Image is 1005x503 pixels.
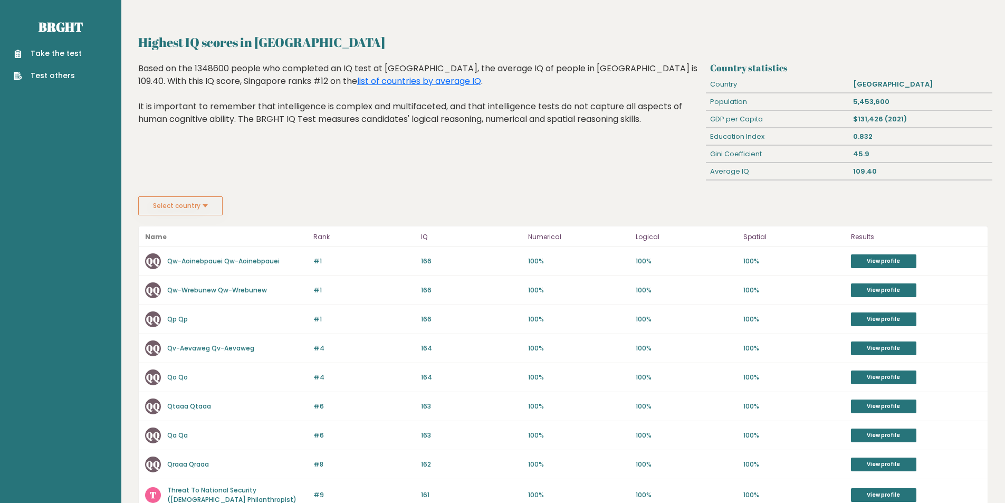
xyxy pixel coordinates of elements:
[528,460,629,469] p: 100%
[851,254,916,268] a: View profile
[743,257,845,266] p: 100%
[849,146,992,163] div: 45.9
[851,283,916,297] a: View profile
[743,402,845,411] p: 100%
[138,196,223,215] button: Select country
[421,373,522,382] p: 164
[167,460,209,469] a: Qraaa Qraaa
[146,458,160,470] text: QQ
[313,257,415,266] p: #1
[636,231,737,243] p: Logical
[636,315,737,324] p: 100%
[851,429,916,442] a: View profile
[636,257,737,266] p: 100%
[636,431,737,440] p: 100%
[146,313,160,325] text: QQ
[706,93,849,110] div: Population
[636,373,737,382] p: 100%
[706,146,849,163] div: Gini Coefficient
[743,344,845,353] p: 100%
[14,70,82,81] a: Test others
[851,458,916,471] a: View profile
[528,344,629,353] p: 100%
[167,315,188,324] a: Qp Qp
[636,402,737,411] p: 100%
[14,48,82,59] a: Take the test
[743,315,845,324] p: 100%
[421,257,522,266] p: 166
[313,490,415,500] p: #9
[528,231,629,243] p: Numerical
[313,315,415,324] p: #1
[528,490,629,500] p: 100%
[357,75,481,87] a: list of countries by average IQ
[421,231,522,243] p: IQ
[851,341,916,355] a: View profile
[849,111,992,128] div: $131,426 (2021)
[167,402,211,411] a: Qtaaa Qtaaa
[706,76,849,93] div: Country
[636,490,737,500] p: 100%
[849,163,992,180] div: 109.40
[146,255,160,267] text: QQ
[146,400,160,412] text: QQ
[146,284,160,296] text: QQ
[421,402,522,411] p: 163
[167,286,267,295] a: Qw-Wrebunew Qw-Wrebunew
[313,231,415,243] p: Rank
[167,431,188,440] a: Qa Qa
[743,286,845,295] p: 100%
[313,402,415,411] p: #6
[528,373,629,382] p: 100%
[636,344,737,353] p: 100%
[421,460,522,469] p: 162
[39,18,83,35] a: Brght
[849,93,992,110] div: 5,453,600
[421,344,522,353] p: 164
[146,342,160,354] text: QQ
[528,402,629,411] p: 100%
[421,315,522,324] p: 166
[145,232,167,241] b: Name
[146,371,160,383] text: QQ
[528,257,629,266] p: 100%
[851,371,916,384] a: View profile
[743,460,845,469] p: 100%
[313,431,415,440] p: #6
[313,460,415,469] p: #8
[313,286,415,295] p: #1
[421,490,522,500] p: 161
[851,312,916,326] a: View profile
[636,286,737,295] p: 100%
[167,344,254,353] a: Qv-Aevaweg Qv-Aevaweg
[851,400,916,413] a: View profile
[528,315,629,324] p: 100%
[167,373,188,382] a: Qo Qo
[743,231,845,243] p: Spatial
[146,429,160,441] text: QQ
[849,76,992,93] div: [GEOGRAPHIC_DATA]
[150,489,156,501] text: T
[138,62,702,141] div: Based on the 1348600 people who completed an IQ test at [GEOGRAPHIC_DATA], the average IQ of peop...
[849,128,992,145] div: 0.832
[743,490,845,500] p: 100%
[313,373,415,382] p: #4
[138,33,988,52] h2: Highest IQ scores in [GEOGRAPHIC_DATA]
[167,257,280,265] a: Qw-Aoinebpauei Qw-Aoinebpauei
[313,344,415,353] p: #4
[421,286,522,295] p: 166
[421,431,522,440] p: 163
[706,163,849,180] div: Average IQ
[851,488,916,502] a: View profile
[706,111,849,128] div: GDP per Capita
[743,431,845,440] p: 100%
[743,373,845,382] p: 100%
[710,62,988,73] h3: Country statistics
[528,286,629,295] p: 100%
[636,460,737,469] p: 100%
[851,231,981,243] p: Results
[706,128,849,145] div: Education Index
[528,431,629,440] p: 100%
